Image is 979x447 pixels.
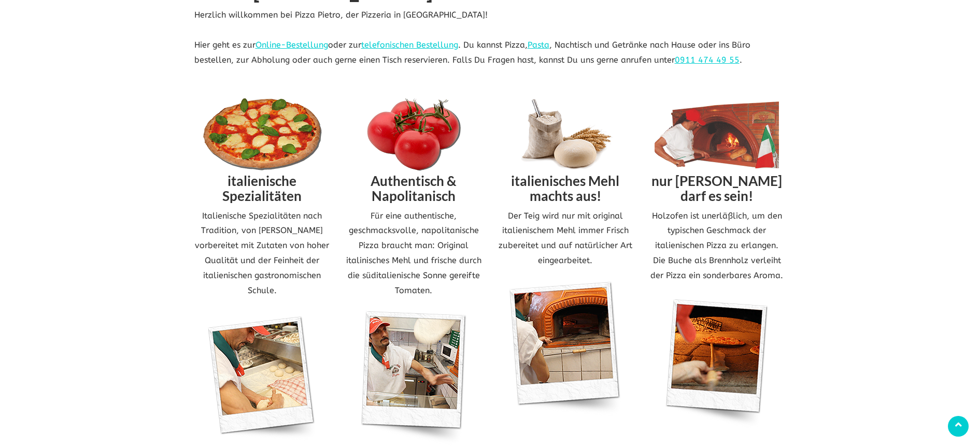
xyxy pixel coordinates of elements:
[351,98,476,171] img: Tomaten
[660,294,774,433] img: Pietro Pizza im Ofen
[528,40,549,50] a: Pasta
[655,98,779,171] img: Pietro Holzofen
[256,40,328,50] a: Online-Bestellung
[194,171,331,208] h2: italienische Spezialitäten
[503,98,628,171] img: Mehl
[346,209,482,298] p: Für eine authentische, geschmacksvolle, napolitanische Pizza braucht man: Original italinisches M...
[498,171,634,208] h2: italienisches Mehl machts aus!
[498,209,634,268] p: Der Teig wird nur mit original italienischem Mehl immer Frisch zubereitet und auf natürlicher Art...
[361,40,458,50] a: telefonischen Bestellung
[508,279,622,418] img: Pietro Pizza Ofen
[675,55,740,65] a: 0911 474 49 55
[200,98,324,171] img: Pizza
[649,171,785,208] h2: nur [PERSON_NAME] darf es sein!
[346,171,482,208] h2: Authentisch & Napolitanisch
[194,209,331,298] p: Italienische Spezialitäten nach Tradition, von [PERSON_NAME] vorbereitet mit Zutaten von hoher Qu...
[649,209,785,283] p: Holzofen ist unerläßlich, um den typischen Geschmack der italienischen Pizza zu erlangen. Die Buc...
